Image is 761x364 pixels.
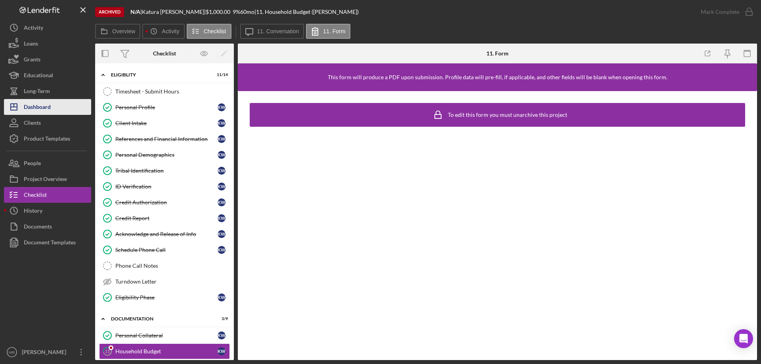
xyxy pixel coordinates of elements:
div: Grants [24,51,40,69]
div: Personal Collateral [115,332,218,339]
div: Timesheet - Submit Hours [115,88,229,95]
div: Loans [24,36,38,53]
label: 11. Form [323,28,345,34]
div: 60 mo [240,9,254,15]
button: Checklist [4,187,91,203]
button: History [4,203,91,219]
div: Credit Report [115,215,218,221]
div: Documentation [111,316,208,321]
a: Educational [4,67,91,83]
div: K W [218,332,226,339]
div: 11. Form [486,50,509,57]
button: Project Overview [4,171,91,187]
button: Overview [95,24,140,39]
a: Credit AuthorizationKW [99,194,230,210]
div: History [24,203,42,221]
button: Dashboard [4,99,91,115]
button: Activity [142,24,184,39]
button: Documents [4,219,91,234]
a: Phone Call Notes [99,258,230,274]
a: Turndown Letter [99,274,230,290]
a: Eligibility PhaseKW [99,290,230,305]
button: Activity [4,20,91,36]
div: Turndown Letter [115,278,229,285]
div: Eligibility Phase [115,294,218,301]
div: K W [218,135,226,143]
div: Personal Profile [115,104,218,111]
div: K W [218,293,226,301]
label: Overview [112,28,135,34]
label: Checklist [204,28,226,34]
div: Katura [PERSON_NAME] | [142,9,206,15]
div: Checklist [153,50,176,57]
div: Open Intercom Messenger [734,329,753,348]
a: Personal DemographicsKW [99,147,230,163]
tspan: 11 [105,349,110,354]
a: Clients [4,115,91,131]
div: K W [218,198,226,206]
div: K W [218,246,226,254]
div: K W [218,167,226,175]
div: Document Templates [24,234,76,252]
div: Long-Term [24,83,50,101]
div: Educational [24,67,53,85]
button: Product Templates [4,131,91,147]
div: Checklist [24,187,47,205]
div: 3 / 9 [214,316,228,321]
a: References and Financial InformationKW [99,131,230,147]
div: $1,000.00 [206,9,233,15]
button: 11. Form [306,24,350,39]
div: Activity [24,20,43,38]
div: ID Verification [115,183,218,190]
label: Activity [162,28,179,34]
div: | 11. Household Budget ([PERSON_NAME]) [254,9,359,15]
a: Schedule Phone CallKW [99,242,230,258]
div: Documents [24,219,52,236]
div: To edit this form you must unarchive this project [448,112,567,118]
a: Acknowledge and Release of InfoKW [99,226,230,242]
button: Grants [4,51,91,67]
div: | [130,9,142,15]
button: Mark Complete [693,4,757,20]
div: K W [218,103,226,111]
div: Schedule Phone Call [115,247,218,253]
div: Personal Demographics [115,152,218,158]
button: Document Templates [4,234,91,250]
div: Household Budget [115,348,218,354]
button: Long-Term [4,83,91,99]
div: Dashboard [24,99,51,117]
a: 11Household BudgetKW [99,343,230,359]
div: Credit Authorization [115,199,218,206]
div: K W [218,151,226,159]
button: Loans [4,36,91,51]
div: Client Intake [115,120,218,126]
a: People [4,155,91,171]
button: Checklist [187,24,231,39]
a: Personal CollateralKW [99,328,230,343]
div: This form will produce a PDF upon submission. Profile data will pre-fill, if applicable, and othe... [328,74,667,80]
div: Mark Complete [701,4,739,20]
div: References and Financial Information [115,136,218,142]
a: Client IntakeKW [99,115,230,131]
div: K W [218,119,226,127]
div: People [24,155,41,173]
div: 9 % [233,9,240,15]
b: N/A [130,8,140,15]
div: 11 / 14 [214,72,228,77]
div: [PERSON_NAME] [20,344,71,362]
a: Credit ReportKW [99,210,230,226]
div: K W [218,214,226,222]
div: K W [218,347,226,355]
a: Timesheet - Submit Hours [99,84,230,99]
a: Tribal IdentificationKW [99,163,230,179]
div: Product Templates [24,131,70,149]
button: 11. Conversation [240,24,304,39]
